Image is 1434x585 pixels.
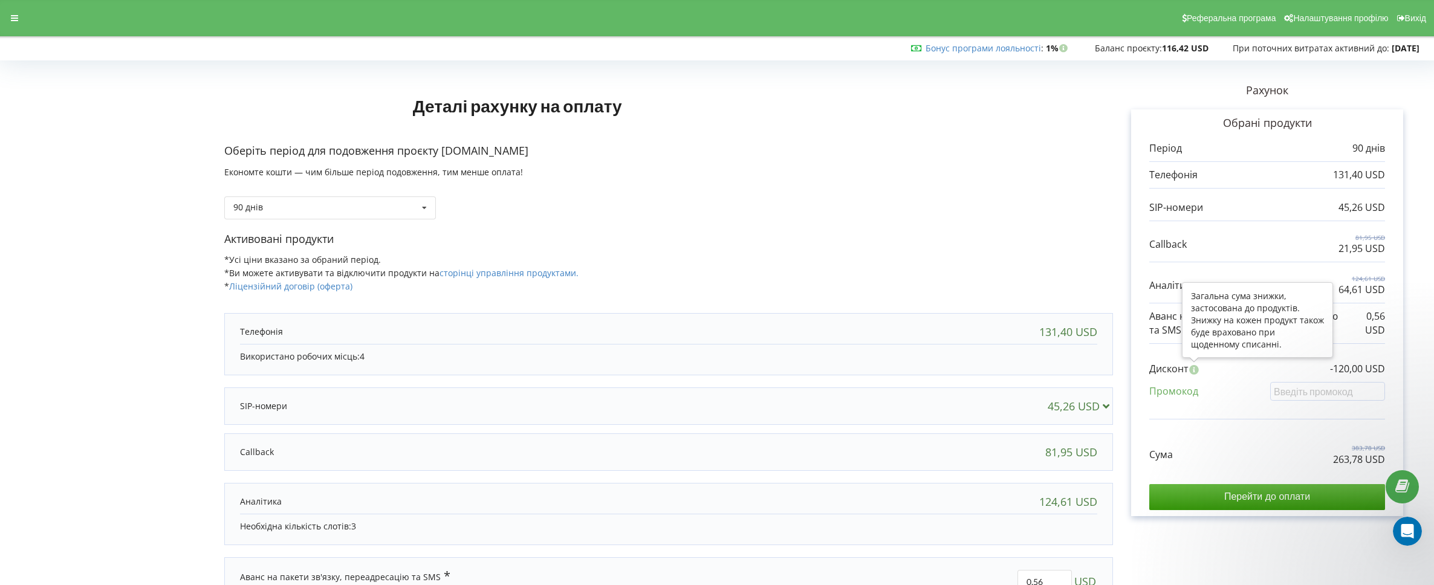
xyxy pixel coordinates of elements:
p: Використано робочих місць: [240,351,1098,363]
p: 383,78 USD [1333,444,1385,452]
strong: [DATE] [1392,42,1419,54]
p: Промокод [1149,384,1198,398]
p: Телефонія [1149,168,1198,182]
p: 64,61 USD [1338,283,1385,297]
p: Необхідна кількість слотів: [240,520,1098,532]
iframe: Intercom live chat [1393,517,1422,546]
p: Період [1149,141,1182,155]
div: 131,40 USD [1039,326,1097,338]
p: SIP-номери [240,400,287,412]
div: 90 днів [233,203,263,212]
p: Callback [240,446,274,458]
div: 124,61 USD [1039,496,1097,508]
span: *Усі ціни вказано за обраний період. [224,254,381,265]
strong: 116,42 USD [1162,42,1209,54]
input: Введіть промокод [1270,382,1385,401]
p: Рахунок [1113,83,1421,99]
span: Налаштування профілю [1293,13,1388,23]
span: При поточних витратах активний до: [1233,42,1389,54]
strong: 1% [1046,42,1071,54]
span: Реферальна програма [1187,13,1276,23]
span: Вихід [1405,13,1426,23]
p: 0,56 USD [1348,309,1385,337]
a: Бонус програми лояльності [926,42,1041,54]
div: Аванс на пакети зв'язку, переадресацію та SMS [240,570,450,583]
div: 81,95 USD [1045,446,1097,458]
p: Оберіть період для подовження проєкту [DOMAIN_NAME] [224,143,1114,159]
p: 81,95 USD [1338,233,1385,242]
p: 131,40 USD [1333,168,1385,182]
span: Економте кошти — чим більше період подовження, тим менше оплата! [224,166,523,178]
p: 263,78 USD [1333,453,1385,467]
input: Перейти до оплати [1149,484,1385,509]
span: : [926,42,1043,54]
a: сторінці управління продуктами. [440,267,579,279]
span: 3 [351,520,356,532]
a: Ліцензійний договір (оферта) [229,280,352,292]
p: Обрані продукти [1149,115,1385,131]
p: Аванс на пакети зв'язку, переадресацію та SMS [1149,309,1348,337]
p: Дисконт [1149,362,1189,376]
p: Сума [1149,448,1173,462]
div: Загальна сума знижки, застосована до продуктів. Знижку на кожен продукт також буде враховано при ... [1191,290,1324,351]
p: SIP-номери [1149,201,1203,215]
p: -120,00 USD [1330,362,1385,376]
div: 45,26 USD [1048,400,1115,412]
span: Баланс проєкту: [1095,42,1162,54]
p: Callback [1149,238,1187,251]
p: 45,26 USD [1338,201,1385,215]
p: 124,61 USD [1338,274,1385,283]
h1: Деталі рахунку на оплату [224,77,811,135]
span: *Ви можете активувати та відключити продукти на [224,267,579,279]
p: Аналітика [1149,279,1196,292]
span: 4 [360,351,365,362]
p: 90 днів [1352,141,1385,155]
p: Телефонія [240,326,283,338]
p: 21,95 USD [1338,242,1385,256]
p: Активовані продукти [224,231,1114,247]
p: Аналітика [240,496,282,508]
